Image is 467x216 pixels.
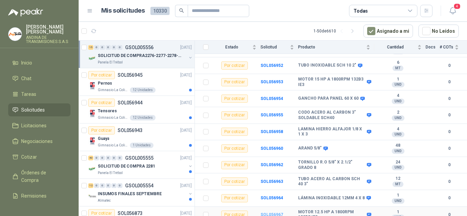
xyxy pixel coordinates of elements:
b: SOL056952 [261,63,283,68]
button: 4 [446,5,459,17]
p: Almatec [98,198,111,203]
p: ANDINA DE TRANSMISIONES S.A.S [26,35,70,44]
b: 1 [374,77,422,82]
p: SOLICITUD DE COMPRA2276-2277-2278-2284-2285- [98,53,183,59]
div: Por cotizar [221,144,248,153]
b: 2 [374,110,422,115]
div: Por cotizar [221,161,248,169]
span: Solicitudes [21,106,45,114]
p: SOL056873 [118,211,143,216]
span: Estado [213,45,251,49]
b: SOL056954 [261,96,283,101]
p: Panela El Trébol [98,60,123,65]
p: SOL056945 [118,73,143,77]
p: [DATE] [180,155,192,161]
div: 1 Unidades [130,143,154,148]
div: Por cotizar [221,61,248,70]
img: Company Logo [88,82,96,90]
b: LAMINA HIERRO ALFAJOR 1/8 X 1 X 3 [298,127,365,137]
div: 0 [117,156,122,160]
b: 0 [440,129,459,135]
div: Por cotizar [221,177,248,186]
a: Solicitudes [8,103,70,116]
img: Company Logo [88,165,96,173]
div: 12 [88,183,93,188]
div: 0 [111,45,117,50]
a: SOL056958 [261,129,283,134]
a: SOL056960 [261,146,283,151]
a: SOL056963 [261,179,283,184]
span: Remisiones [21,192,46,200]
span: Inicio [21,59,32,67]
a: Por cotizarSOL056945[DATE] Company LogoPernosGimnasio La Colina12 Unidades [79,68,195,96]
th: Estado [213,41,261,54]
div: Por cotizar [88,71,115,79]
b: SOL056962 [261,162,283,167]
div: Por cotizar [221,128,248,136]
p: SOLICITUD DE COMPRA 2281 [98,163,155,170]
img: Company Logo [88,137,96,145]
span: Licitaciones [21,122,46,129]
p: Gimnasio La Colina [98,87,129,93]
div: 12 Unidades [130,87,156,93]
b: MOTOR 15 HP A 1800RPM 132B3 IE3 [298,77,365,87]
p: GSOL005555 [125,156,154,160]
a: Por cotizarSOL056944[DATE] Company LogoTensoresGimnasio La Colina12 Unidades [79,96,195,124]
span: Negociaciones [21,138,53,145]
span: Producto [298,45,365,49]
a: SOL056953 [261,80,283,84]
div: 0 [100,45,105,50]
div: UND [392,165,404,170]
img: Company Logo [88,110,96,118]
a: Inicio [8,56,70,69]
a: SOL056955 [261,113,283,117]
b: 0 [440,178,459,185]
p: [DATE] [180,127,192,134]
b: 0 [440,62,459,69]
th: Docs [426,41,440,54]
b: 1 [374,210,422,215]
a: Licitaciones [8,119,70,132]
div: 12 Unidades [130,115,156,120]
div: 15 [88,45,93,50]
div: 0 [100,183,105,188]
p: SOL056943 [118,128,143,133]
button: Asignado a mi [363,25,413,38]
div: UND [392,132,404,137]
th: Producto [298,41,374,54]
b: ARAND 5/8" [298,146,322,151]
p: Guaya [98,135,109,142]
b: 0 [440,162,459,168]
span: Cotizar [21,153,37,161]
b: 1 [374,193,422,198]
p: INSUMOS FINALES SEPTIEMBRE [98,191,162,197]
b: TUBO INOXIDABLE SCH 10 2" [298,63,356,68]
span: search [179,8,184,13]
div: 0 [106,183,111,188]
b: 4 [374,127,422,132]
img: Company Logo [9,28,22,41]
p: [DATE] [180,100,192,106]
div: UND [392,198,404,204]
a: Negociaciones [8,135,70,148]
th: Cantidad [374,41,426,54]
b: 12 [374,176,422,182]
img: Logo peakr [8,8,43,16]
p: [DATE] [180,44,192,51]
span: Cantidad [374,45,416,49]
div: UND [392,82,404,87]
a: 12 0 0 0 0 0 GSOL005554[DATE] Company LogoINSUMOS FINALES SEPTIEMBREAlmatec [88,182,193,203]
a: 15 0 0 0 0 0 GSOL005556[DATE] Company LogoSOLICITUD DE COMPRA2276-2277-2278-2284-2285-Panela El T... [88,43,193,65]
div: 0 [117,45,122,50]
div: MT [392,182,403,187]
a: Chat [8,72,70,85]
div: MT [392,66,403,71]
p: [PERSON_NAME] [PERSON_NAME] [26,25,70,34]
p: Pernos [98,80,112,87]
div: Por cotizar [221,95,248,103]
b: 4 [374,93,422,99]
div: Por cotizar [88,126,115,134]
th: # COTs [440,41,467,54]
